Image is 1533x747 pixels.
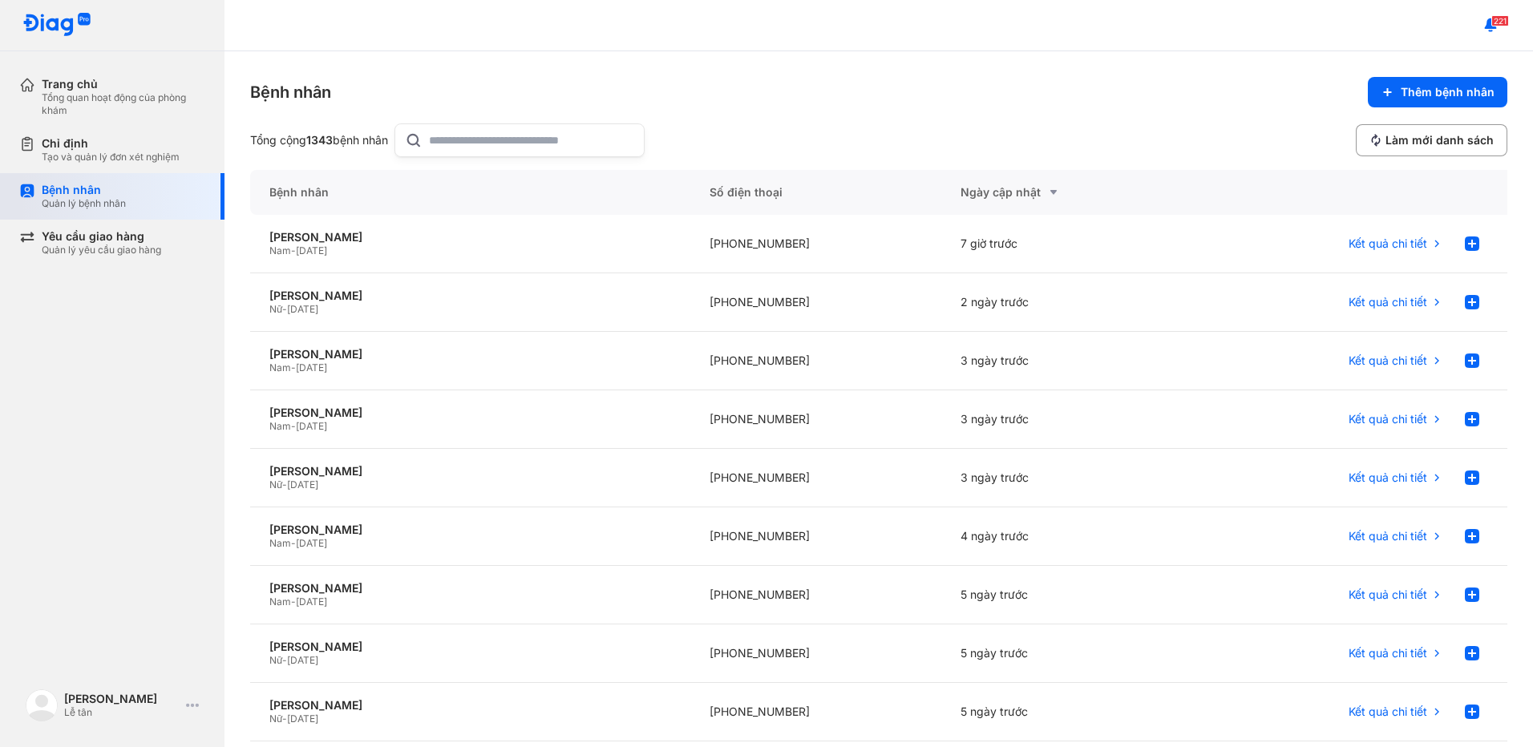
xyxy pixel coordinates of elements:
span: [DATE] [296,244,327,256]
div: 3 ngày trước [941,390,1193,449]
span: Nam [269,244,291,256]
div: [PERSON_NAME] [269,698,671,713]
div: 4 ngày trước [941,507,1193,566]
span: [DATE] [287,713,318,725]
div: 5 ngày trước [941,566,1193,624]
span: Nam [269,596,291,608]
div: [PERSON_NAME] [269,230,671,244]
span: - [282,303,287,315]
span: [DATE] [287,478,318,491]
div: [PHONE_NUMBER] [690,390,942,449]
div: Tạo và quản lý đơn xét nghiệm [42,151,180,164]
div: [PERSON_NAME] [269,640,671,654]
div: [PERSON_NAME] [64,692,180,706]
div: Chỉ định [42,136,180,151]
div: [PHONE_NUMBER] [690,273,942,332]
div: 3 ngày trước [941,332,1193,390]
span: - [291,420,296,432]
div: [PHONE_NUMBER] [690,449,942,507]
div: Ngày cập nhật [961,183,1174,202]
div: Tổng quan hoạt động của phòng khám [42,91,205,117]
div: [PERSON_NAME] [269,347,671,361]
span: Nam [269,420,291,432]
div: [PERSON_NAME] [269,464,671,478]
span: Nam [269,537,291,549]
span: [DATE] [287,654,318,666]
span: Nam [269,361,291,373]
span: [DATE] [296,361,327,373]
div: Bệnh nhân [250,170,690,215]
span: Nữ [269,303,282,315]
span: Làm mới danh sách [1385,133,1494,147]
div: Yêu cầu giao hàng [42,229,161,244]
span: [DATE] [296,420,327,432]
div: [PHONE_NUMBER] [690,683,942,741]
div: [PHONE_NUMBER] [690,332,942,390]
div: Số điện thoại [690,170,942,215]
span: 221 [1491,15,1509,26]
div: [PHONE_NUMBER] [690,507,942,566]
span: Nữ [269,654,282,666]
div: Tổng cộng bệnh nhân [250,133,388,147]
img: logo [26,689,58,721]
div: Quản lý yêu cầu giao hàng [42,244,161,256]
span: Nữ [269,713,282,725]
span: - [291,361,296,373]
div: Bệnh nhân [42,183,126,197]
span: - [282,713,287,725]
div: [PERSON_NAME] [269,289,671,303]
span: [DATE] [296,537,327,549]
span: Kết quả chi tiết [1349,470,1427,485]
div: [PHONE_NUMBER] [690,566,942,624]
span: Kết quả chi tiết [1349,705,1427,719]
div: 3 ngày trước [941,449,1193,507]
span: Kết quả chi tiết [1349,353,1427,368]
span: Thêm bệnh nhân [1401,85,1495,99]
div: 7 giờ trước [941,215,1193,273]
div: [PHONE_NUMBER] [690,215,942,273]
span: - [291,244,296,256]
span: [DATE] [296,596,327,608]
span: Nữ [269,478,282,491]
div: [PERSON_NAME] [269,581,671,596]
div: [PERSON_NAME] [269,523,671,537]
div: 5 ngày trước [941,624,1193,683]
div: [PHONE_NUMBER] [690,624,942,683]
span: - [282,478,287,491]
span: Kết quả chi tiết [1349,529,1427,543]
span: Kết quả chi tiết [1349,412,1427,426]
button: Thêm bệnh nhân [1368,77,1507,107]
span: Kết quả chi tiết [1349,295,1427,309]
div: [PERSON_NAME] [269,406,671,420]
button: Làm mới danh sách [1356,124,1507,156]
span: Kết quả chi tiết [1349,646,1427,660]
span: [DATE] [287,303,318,315]
img: logo [22,13,91,38]
span: - [291,537,296,549]
span: 1343 [306,133,333,147]
span: Kết quả chi tiết [1349,588,1427,602]
div: 5 ngày trước [941,683,1193,741]
span: Kết quả chi tiết [1349,236,1427,251]
div: 2 ngày trước [941,273,1193,332]
div: Trang chủ [42,77,205,91]
span: - [282,654,287,666]
div: Quản lý bệnh nhân [42,197,126,210]
span: - [291,596,296,608]
div: Bệnh nhân [250,81,331,103]
div: Lễ tân [64,706,180,719]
